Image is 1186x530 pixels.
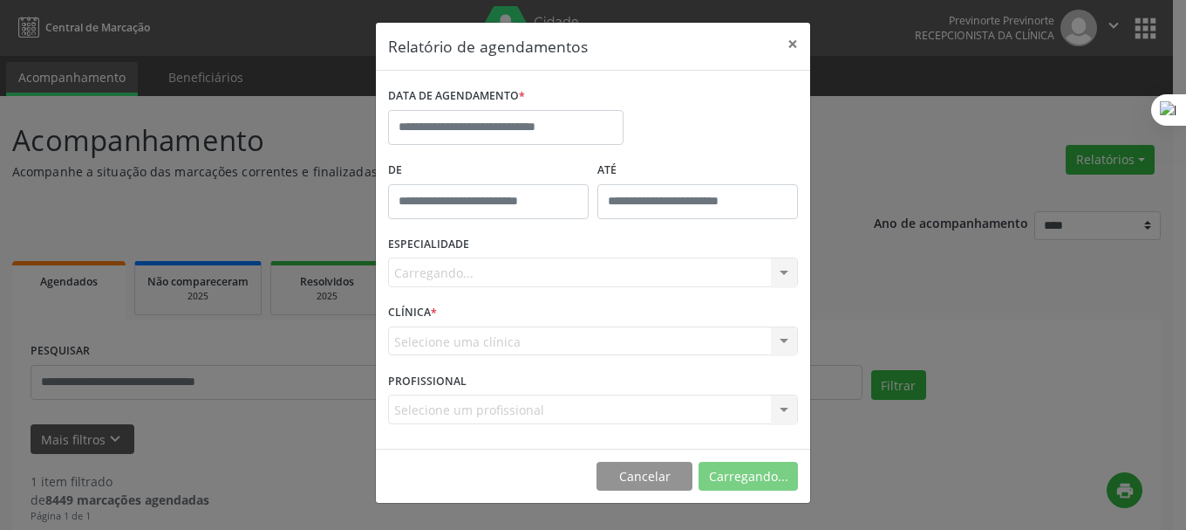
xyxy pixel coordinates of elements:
h5: Relatório de agendamentos [388,35,588,58]
label: DATA DE AGENDAMENTO [388,83,525,110]
button: Cancelar [596,462,692,492]
button: Carregando... [699,462,798,492]
label: PROFISSIONAL [388,368,467,395]
button: Close [775,23,810,65]
label: ESPECIALIDADE [388,231,469,258]
label: ATÉ [597,157,798,184]
label: De [388,157,589,184]
label: CLÍNICA [388,299,437,327]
